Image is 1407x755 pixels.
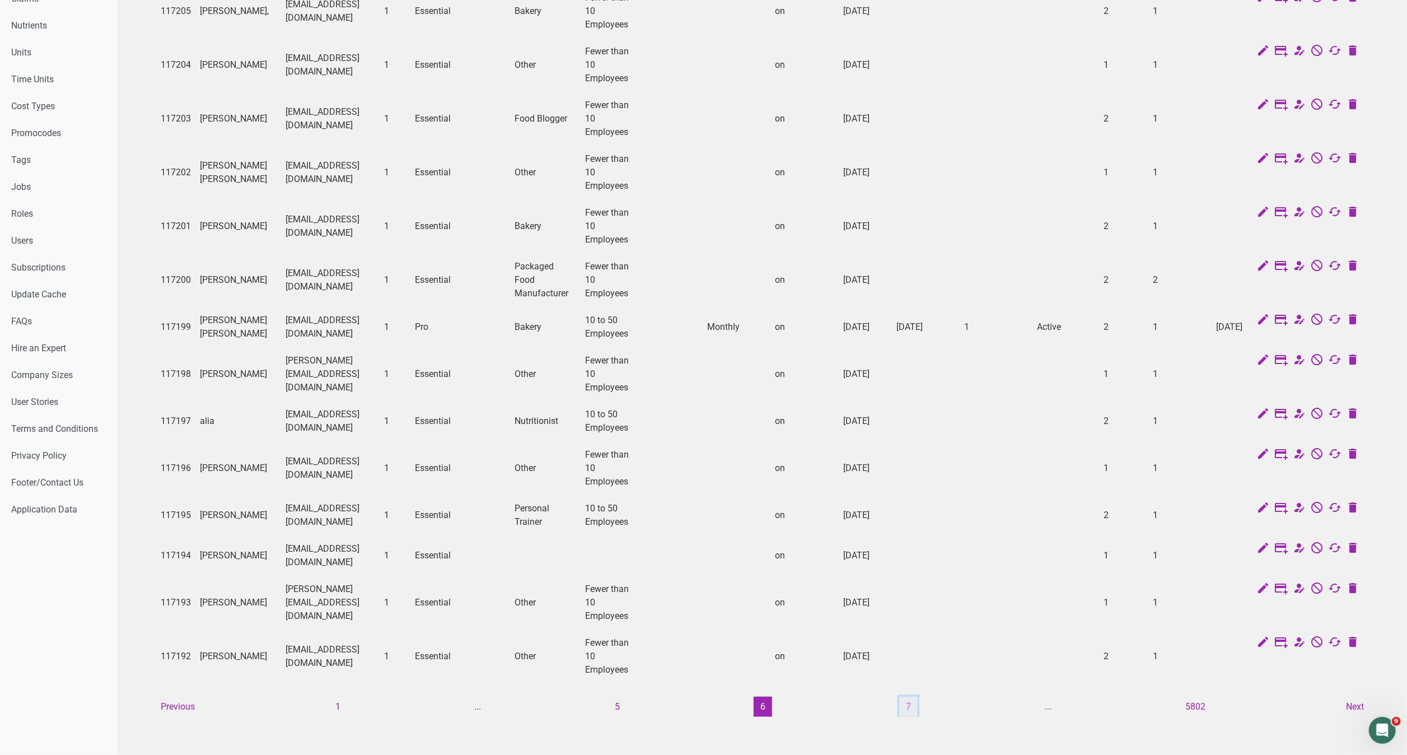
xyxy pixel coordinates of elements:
td: [DATE] [839,253,892,307]
td: on [770,307,839,347]
a: Delete User [1346,206,1359,221]
a: Change Auto Renewal [1328,502,1341,516]
td: [PERSON_NAME][EMAIL_ADDRESS][DOMAIN_NAME] [281,576,380,630]
a: Edit Subscription [1274,354,1288,369]
button: 6 [754,697,772,717]
td: 1 [380,347,410,401]
td: 1 [1149,38,1212,92]
a: Edit [1256,45,1270,59]
a: Edit [1256,354,1270,369]
td: Nutritionist [510,401,580,441]
td: 1 [380,253,410,307]
td: [EMAIL_ADDRESS][DOMAIN_NAME] [281,401,380,441]
td: Personal Trainer [510,495,580,535]
li: ... [474,700,481,714]
a: Edit Subscription [1274,152,1288,167]
a: Change Account Type [1292,206,1306,221]
a: Cancel Subscription [1310,99,1324,113]
a: Edit Subscription [1274,260,1288,274]
td: [DATE] [839,441,892,495]
td: [EMAIL_ADDRESS][DOMAIN_NAME] [281,535,380,576]
td: 1 [380,146,410,199]
td: [DATE] [839,146,892,199]
td: Essential [410,441,459,495]
td: 117201 [156,199,195,253]
td: 117204 [156,38,195,92]
a: Edit [1256,260,1270,274]
iframe: Intercom live chat [1369,717,1396,744]
a: Delete User [1346,582,1359,597]
td: [PERSON_NAME] [195,441,281,495]
span: 9 [1392,717,1401,726]
button: 7 [899,697,918,717]
td: Essential [410,38,459,92]
td: [DATE] [839,307,892,347]
td: [DATE] [839,576,892,630]
td: 1 [960,307,1032,347]
a: Edit Subscription [1274,314,1288,328]
td: Other [510,630,580,683]
td: [EMAIL_ADDRESS][DOMAIN_NAME] [281,199,380,253]
td: [PERSON_NAME] [195,253,281,307]
a: Cancel Subscription [1310,636,1324,651]
td: 1 [380,199,410,253]
button: Next [1339,697,1371,717]
a: Change Account Type [1292,636,1306,651]
a: Delete User [1346,408,1359,422]
td: [EMAIL_ADDRESS][DOMAIN_NAME] [281,307,380,347]
a: Change Account Type [1292,99,1306,113]
td: 10 to 50 Employees [581,307,639,347]
td: on [770,92,839,146]
a: Delete User [1346,314,1359,328]
td: 1 [1149,495,1212,535]
td: [DATE] [839,38,892,92]
a: Cancel Subscription [1310,45,1324,59]
td: 1 [1149,146,1212,199]
td: 117192 [156,630,195,683]
td: 1 [1099,535,1149,576]
a: Edit [1256,636,1270,651]
a: Delete User [1346,260,1359,274]
td: on [770,253,839,307]
a: Change Account Type [1292,542,1306,557]
a: Edit [1256,206,1270,221]
a: Delete User [1346,636,1359,651]
td: 1 [1149,307,1212,347]
td: [DATE] [892,307,960,347]
td: [EMAIL_ADDRESS][DOMAIN_NAME] [281,253,380,307]
td: 1 [380,576,410,630]
td: 1 [1149,441,1212,495]
button: 1 [329,697,347,717]
td: on [770,535,839,576]
td: Bakery [510,307,580,347]
td: 2 [1099,92,1149,146]
a: Change Auto Renewal [1328,408,1341,422]
a: Change Account Type [1292,582,1306,597]
a: Cancel Subscription [1310,152,1324,167]
td: 117202 [156,146,195,199]
td: 1 [1149,630,1212,683]
a: Edit Subscription [1274,206,1288,221]
td: 1 [380,495,410,535]
td: 2 [1099,253,1149,307]
td: on [770,441,839,495]
td: Other [510,38,580,92]
td: 1 [380,535,410,576]
td: Fewer than 10 Employees [581,630,639,683]
td: 1 [1099,347,1149,401]
td: [PERSON_NAME] [195,630,281,683]
td: alia [195,401,281,441]
td: [EMAIL_ADDRESS][DOMAIN_NAME] [281,38,380,92]
td: [DATE] [1212,307,1252,347]
td: 1 [380,441,410,495]
td: 1 [1099,576,1149,630]
td: 117195 [156,495,195,535]
td: Essential [410,199,459,253]
td: [PERSON_NAME] [195,576,281,630]
td: [PERSON_NAME] [195,535,281,576]
td: 1 [380,92,410,146]
a: Delete User [1346,99,1359,113]
a: Edit [1256,152,1270,167]
td: 2 [1099,495,1149,535]
td: 1 [1149,576,1212,630]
